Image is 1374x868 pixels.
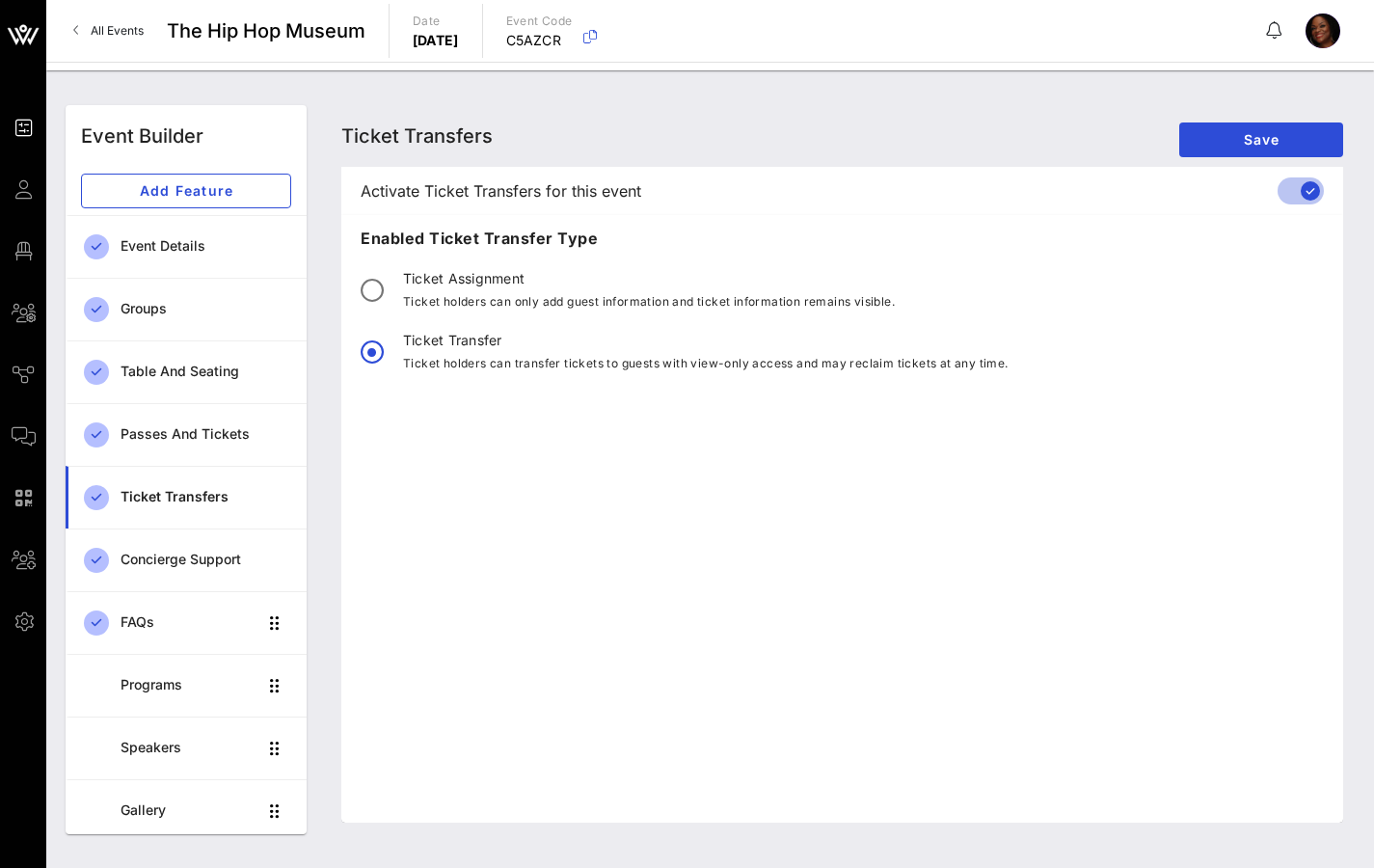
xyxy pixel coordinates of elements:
a: Programs [66,654,307,717]
a: Passes and Tickets [66,403,307,466]
div: Gallery [121,802,256,819]
div: Groups [121,301,291,317]
span: Activate Ticket Transfers for this event [361,179,641,203]
span: Ticket Transfers [341,124,493,148]
span: Ticket Assignment [403,269,895,288]
a: Event Details [66,215,307,278]
span: Add Feature [97,182,275,199]
span: The Hip Hop Museum [167,16,365,45]
button: Add Feature [81,174,291,208]
a: FAQs [66,591,307,654]
div: Ticket Transfers [121,489,291,505]
span: Ticket holders can transfer tickets to guests with view-only access and may reclaim tickets at an... [403,354,1009,373]
div: Speakers [121,740,256,756]
span: All Events [91,23,144,38]
div: Table and Seating [121,364,291,380]
div: Event Builder [81,122,203,150]
div: FAQs [121,614,256,631]
p: Enabled Ticket Transfer Type [361,227,1324,250]
a: Gallery [66,779,307,842]
p: [DATE] [413,31,459,50]
div: Programs [121,677,256,693]
p: Event Code [506,12,573,31]
div: Concierge Support [121,552,291,568]
a: Concierge Support [66,529,307,591]
div: Passes and Tickets [121,426,291,443]
a: All Events [62,15,155,46]
a: Speakers [66,717,307,779]
p: Date [413,12,459,31]
span: Ticket holders can only add guest information and ticket information remains visible. [403,292,895,312]
span: Save [1195,131,1328,148]
a: Groups [66,278,307,340]
button: Save [1179,122,1343,157]
a: Ticket Transfers [66,466,307,529]
span: Ticket Transfer [403,331,1009,350]
div: Event Details [121,238,291,255]
p: C5AZCR [506,31,573,50]
a: Table and Seating [66,340,307,403]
